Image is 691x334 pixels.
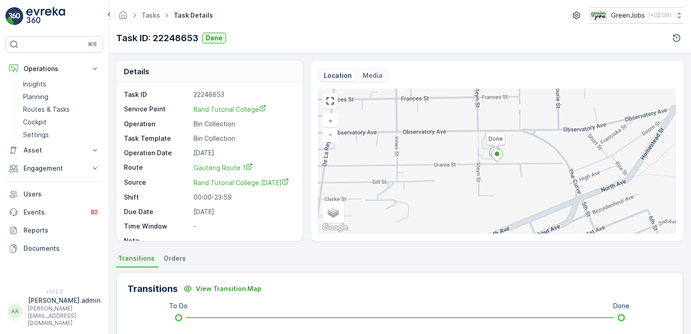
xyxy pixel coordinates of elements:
p: Operations [24,64,85,73]
a: Insights [19,78,103,91]
p: Bin Collection [194,119,293,129]
p: Note [124,236,190,245]
a: Documents [5,239,103,258]
p: Task ID: 22248653 [116,31,199,45]
p: [DATE] [194,148,293,157]
p: - [194,236,293,245]
p: Done [206,33,222,43]
img: Green_Jobs_Logo.png [589,10,607,20]
a: Tasks [142,11,160,19]
p: Time Window [124,222,190,231]
p: 00:00-23:59 [194,193,293,202]
p: Asset [24,146,85,155]
span: Task Details [172,11,215,20]
a: Rand Tutorial College [194,105,293,114]
p: [PERSON_NAME][EMAIL_ADDRESS][DOMAIN_NAME] [28,305,100,327]
button: GreenJobs(+02:00) [589,7,684,24]
p: [DATE] [194,207,293,216]
p: Operation Date [124,148,190,157]
p: 82 [91,209,98,216]
a: Planning [19,91,103,103]
p: Documents [24,244,99,253]
p: GreenJobs [611,11,645,20]
span: Gauteng Route 1 [194,164,253,172]
a: Layers [323,202,343,222]
p: Task ID [124,90,190,99]
p: Task Template [124,134,190,143]
p: Operation [124,119,190,129]
p: Due Date [124,207,190,216]
img: Google [320,222,350,234]
img: logo [5,7,24,25]
div: AA [8,304,22,319]
a: Gauteng Route 1 [194,163,293,172]
span: v 1.52.2 [5,289,103,294]
a: Rand Tutorial College Tuesday [194,178,293,187]
button: Operations [5,60,103,78]
p: ( +02:00 ) [648,12,671,19]
p: Source [124,178,190,187]
p: Transitions [128,282,178,296]
span: + [328,117,332,124]
p: Shift [124,193,190,202]
button: Done [202,33,226,43]
a: Zoom In [323,114,337,128]
p: Location [324,71,352,80]
a: Open this area in Google Maps (opens a new window) [320,222,350,234]
p: Media [363,71,383,80]
a: Cockpit [19,116,103,129]
p: Engagement [24,164,85,173]
p: Reports [24,226,99,235]
p: Service Point [124,105,190,114]
a: Homepage [118,14,128,21]
a: Reports [5,221,103,239]
a: View Fullscreen [323,94,337,108]
button: AA[PERSON_NAME].admin[PERSON_NAME][EMAIL_ADDRESS][DOMAIN_NAME] [5,296,103,327]
button: View Transition Map [178,282,267,296]
p: To Do [169,301,188,310]
p: Planning [23,92,48,101]
button: Asset [5,141,103,159]
p: [PERSON_NAME].admin [28,296,100,305]
p: Events [24,208,84,217]
span: Rand Tutorial College [DATE] [194,179,289,186]
p: Cockpit [23,118,47,127]
span: Transitions [118,254,155,263]
p: Bin Collection [194,134,293,143]
p: 22248653 [194,90,293,99]
p: Users [24,190,99,199]
a: Zoom Out [323,128,337,141]
img: logo_light-DOdMpM7g.png [26,7,65,25]
a: Routes & Tasks [19,103,103,116]
button: Engagement [5,159,103,177]
p: Details [124,66,149,77]
a: Events82 [5,203,103,221]
p: ⌘B [88,41,97,48]
p: - [194,222,293,231]
a: Settings [19,129,103,141]
p: Route [124,163,190,172]
p: Done [613,301,629,310]
span: − [328,130,333,138]
span: Rand Tutorial College [194,105,266,113]
p: Settings [23,130,49,139]
a: Users [5,185,103,203]
span: Orders [164,254,186,263]
p: View Transition Map [196,284,261,293]
p: Routes & Tasks [23,105,70,114]
p: Insights [23,80,46,89]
